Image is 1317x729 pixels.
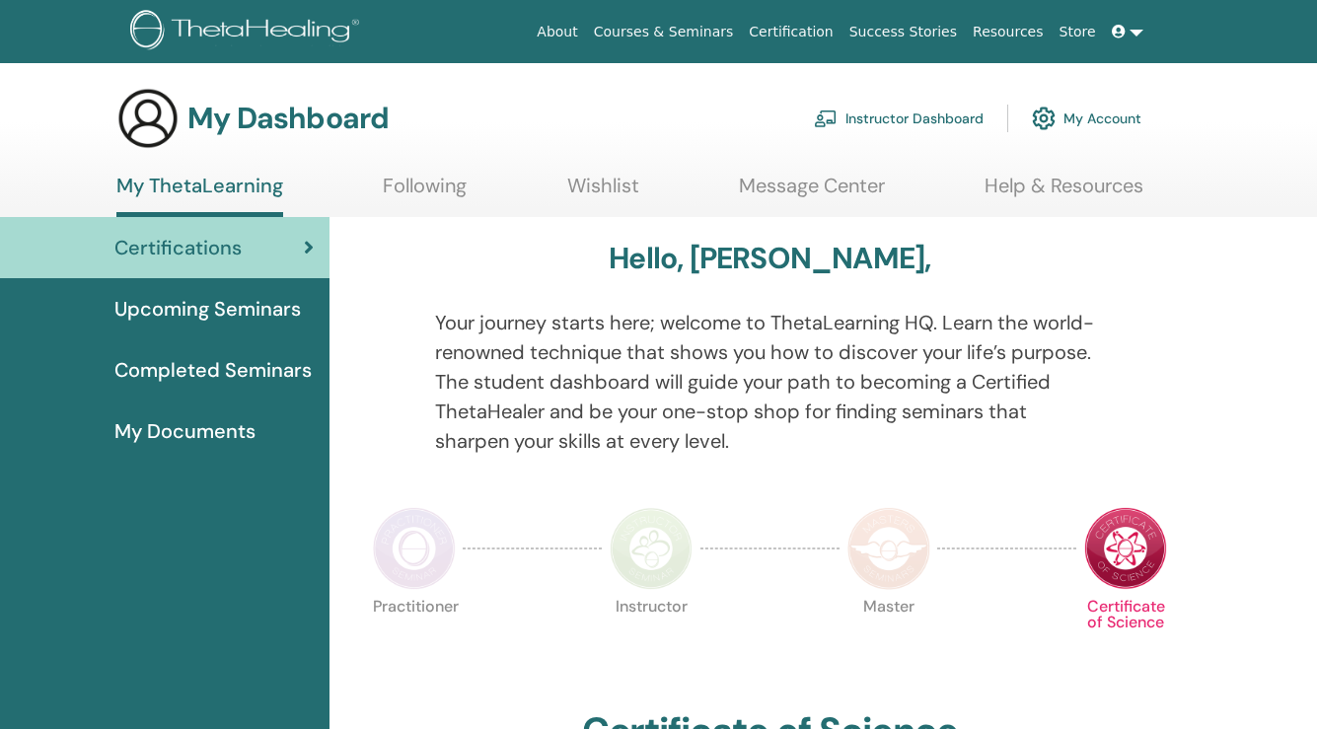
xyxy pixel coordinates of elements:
[586,14,742,50] a: Courses & Seminars
[383,174,467,212] a: Following
[1032,97,1141,140] a: My Account
[847,507,930,590] img: Master
[609,241,930,276] h3: Hello, [PERSON_NAME],
[739,174,885,212] a: Message Center
[114,416,256,446] span: My Documents
[529,14,585,50] a: About
[847,599,930,682] p: Master
[373,599,456,682] p: Practitioner
[1084,507,1167,590] img: Certificate of Science
[187,101,389,136] h3: My Dashboard
[814,109,838,127] img: chalkboard-teacher.svg
[965,14,1052,50] a: Resources
[1032,102,1056,135] img: cog.svg
[741,14,841,50] a: Certification
[610,507,693,590] img: Instructor
[114,355,312,385] span: Completed Seminars
[1084,599,1167,682] p: Certificate of Science
[841,14,965,50] a: Success Stories
[130,10,366,54] img: logo.png
[610,599,693,682] p: Instructor
[373,507,456,590] img: Practitioner
[1052,14,1104,50] a: Store
[814,97,984,140] a: Instructor Dashboard
[116,87,180,150] img: generic-user-icon.jpg
[114,233,242,262] span: Certifications
[116,174,283,217] a: My ThetaLearning
[567,174,639,212] a: Wishlist
[985,174,1143,212] a: Help & Resources
[114,294,301,324] span: Upcoming Seminars
[435,308,1105,456] p: Your journey starts here; welcome to ThetaLearning HQ. Learn the world-renowned technique that sh...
